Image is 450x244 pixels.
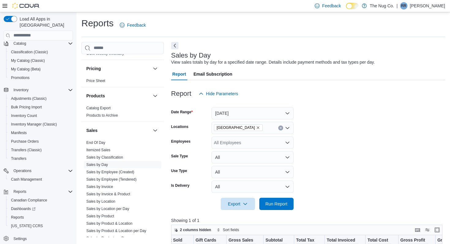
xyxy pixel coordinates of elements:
[86,236,128,240] a: Sales by Product per Day
[86,141,105,145] a: End Of Day
[86,170,134,174] a: Sales by Employee (Created)
[346,3,359,9] input: Dark Mode
[9,146,73,154] span: Transfers (Classic)
[9,138,41,145] a: Purchase Orders
[86,93,105,99] h3: Products
[117,19,148,31] a: Feedback
[11,105,42,110] span: Bulk Pricing Import
[171,90,191,97] h3: Report
[86,113,118,118] span: Products to Archive
[152,65,159,72] button: Pricing
[414,226,421,234] button: Keyboard shortcuts
[86,79,105,83] a: Price Sheet
[228,237,257,243] div: Gross Sales
[1,39,75,48] button: Catalog
[11,50,48,54] span: Classification (Classic)
[11,40,28,47] button: Catalog
[11,177,42,182] span: Cash Management
[9,129,29,137] a: Manifests
[81,50,164,60] div: OCM
[9,121,59,128] a: Inventory Manager (Classic)
[9,197,73,204] span: Canadian Compliance
[278,126,283,130] button: Clear input
[401,2,406,9] span: RR
[9,205,73,212] span: Dashboards
[9,74,32,81] a: Promotions
[6,205,75,213] a: Dashboards
[9,197,50,204] a: Canadian Compliance
[6,120,75,129] button: Inventory Manager (Classic)
[6,129,75,137] button: Manifests
[81,77,164,87] div: Pricing
[1,234,75,243] button: Settings
[9,48,51,56] a: Classification (Classic)
[11,40,73,47] span: Catalog
[6,94,75,103] button: Adjustments (Classic)
[9,57,73,64] span: My Catalog (Classic)
[9,103,44,111] a: Bulk Pricing Import
[1,187,75,196] button: Reports
[9,66,43,73] a: My Catalog (Beta)
[196,88,241,100] button: Hide Parameters
[212,107,294,119] button: [DATE]
[217,125,255,131] span: [GEOGRAPHIC_DATA]
[86,148,111,152] a: Itemized Sales
[86,214,114,218] a: Sales by Product
[180,227,211,232] span: 2 columns hidden
[86,113,118,118] a: Products to Archive
[9,103,73,111] span: Bulk Pricing Import
[86,148,111,152] span: Itemized Sales
[11,148,42,152] span: Transfers (Classic)
[13,236,27,241] span: Settings
[11,223,43,228] span: [US_STATE] CCRS
[9,214,26,221] a: Reports
[86,228,146,233] span: Sales by Product & Location per Day
[11,113,37,118] span: Inventory Count
[127,22,146,28] span: Feedback
[86,163,108,167] a: Sales by Day
[1,167,75,175] button: Operations
[214,124,263,131] span: 1213 Dundas Street West
[86,177,137,182] a: Sales by Employee (Tendered)
[400,237,429,243] div: Gross Profit
[9,155,73,162] span: Transfers
[6,56,75,65] button: My Catalog (Classic)
[11,235,73,242] span: Settings
[285,140,290,145] button: Open list of options
[11,86,73,94] span: Inventory
[11,75,30,80] span: Promotions
[6,196,75,205] button: Canadian Compliance
[13,168,32,173] span: Operations
[296,237,318,243] div: Total Tax
[6,213,75,222] button: Reports
[9,95,73,102] span: Adjustments (Classic)
[9,48,73,56] span: Classification (Classic)
[11,206,36,211] span: Dashboards
[86,51,124,56] a: OCM Weekly Inventory
[6,222,75,230] button: [US_STATE] CCRS
[11,188,29,195] button: Reports
[171,124,189,129] label: Locations
[152,92,159,99] button: Products
[86,199,115,204] a: Sales by Location
[165,237,186,243] div: Net Sold
[86,184,113,189] span: Sales by Invoice
[6,146,75,154] button: Transfers (Classic)
[86,127,150,133] button: Sales
[9,95,49,102] a: Adjustments (Classic)
[212,181,294,193] button: All
[9,214,73,221] span: Reports
[171,110,193,114] label: Date Range
[11,198,47,203] span: Canadian Compliance
[9,222,73,230] span: Washington CCRS
[86,229,146,233] a: Sales by Product & Location per Day
[11,139,39,144] span: Purchase Orders
[86,127,98,133] h3: Sales
[6,154,75,163] button: Transfers
[206,91,238,97] span: Hide Parameters
[259,198,294,210] button: Run Report
[327,237,358,243] div: Total Invoiced
[265,201,287,207] span: Run Report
